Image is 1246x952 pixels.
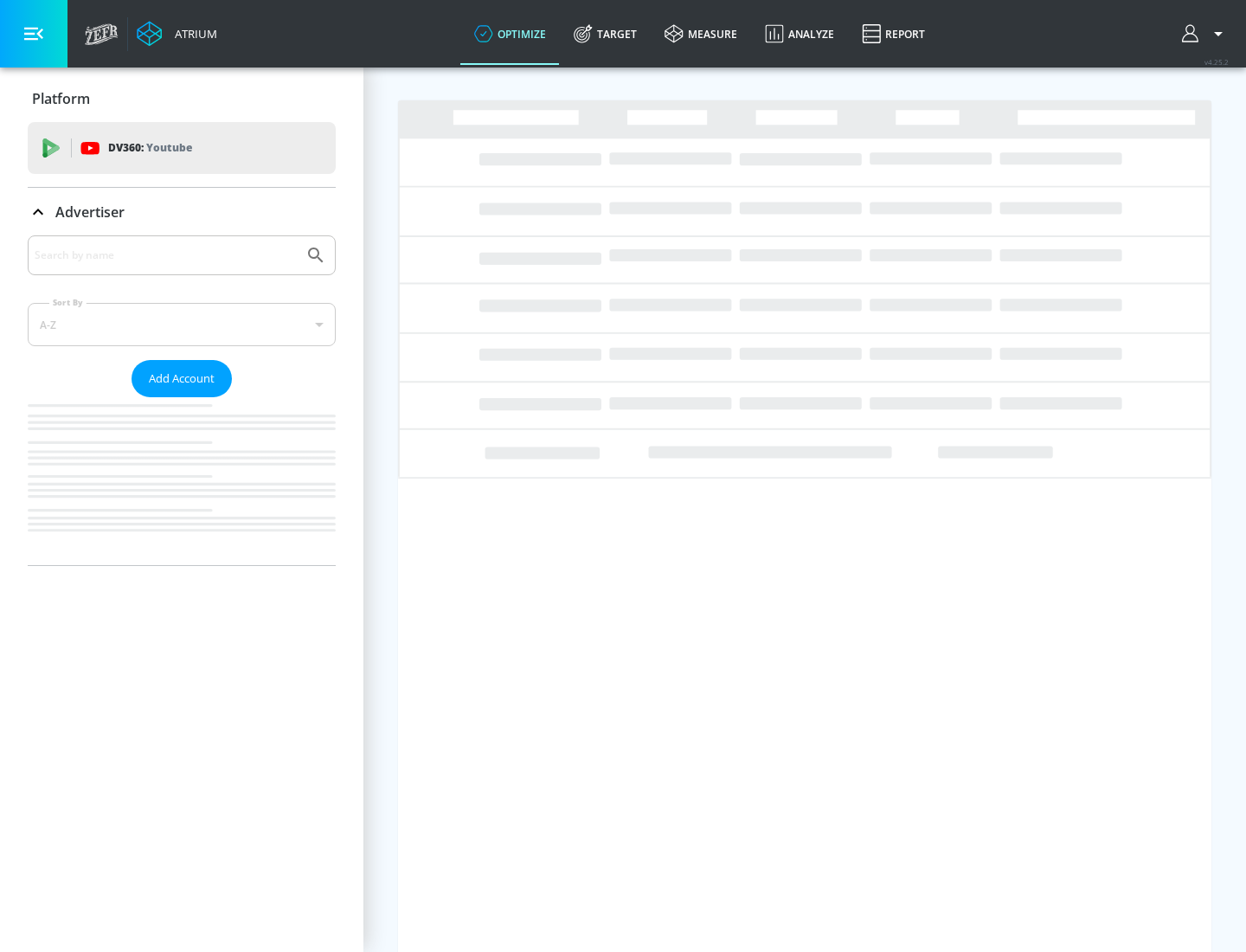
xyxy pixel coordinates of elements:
div: Advertiser [28,188,336,236]
span: v 4.25.2 [1204,57,1229,67]
p: Platform [32,89,90,108]
a: Target [560,3,651,65]
p: DV360: [108,138,192,158]
div: Advertiser [28,235,336,565]
p: Advertiser [55,203,125,222]
nav: list of Advertiser [28,397,336,565]
a: Analyze [751,3,848,65]
div: DV360: Youtube [28,122,336,174]
a: Atrium [137,21,217,47]
span: Add Account [149,369,215,389]
div: A-Z [28,303,336,346]
div: Platform [28,74,336,123]
div: Atrium [168,26,217,42]
a: optimize [460,3,560,65]
p: Youtube [146,138,192,157]
button: Add Account [132,360,232,397]
a: Report [848,3,939,65]
label: Sort By [49,297,87,308]
a: measure [651,3,751,65]
input: Search by name [35,244,297,267]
